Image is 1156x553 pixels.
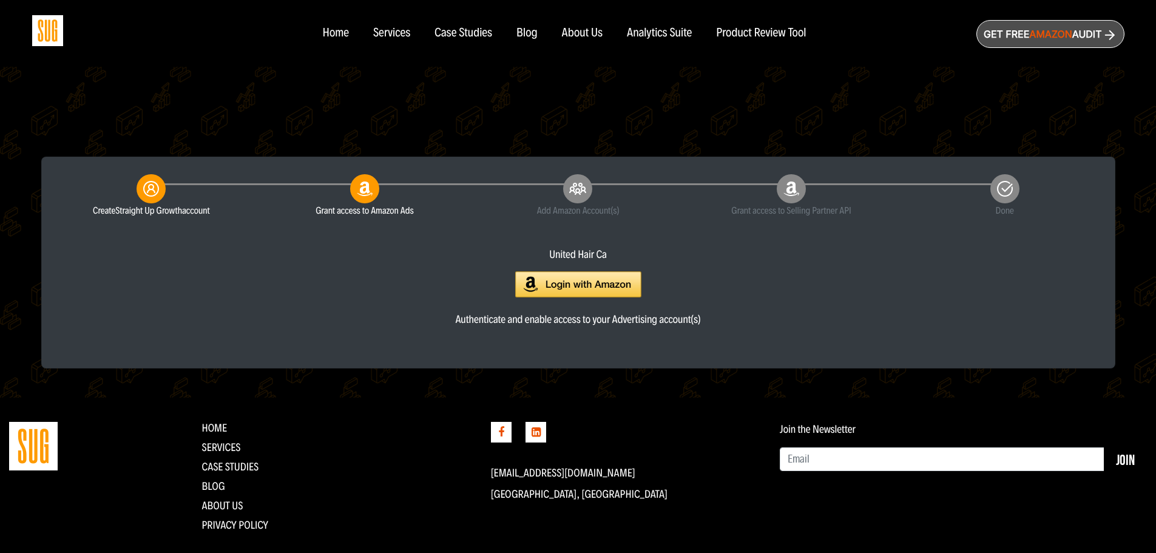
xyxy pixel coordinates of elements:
[201,441,240,454] a: Services
[54,271,1103,327] a: Authenticate and enable access to your Advertising account(s)
[516,27,538,40] a: Blog
[627,27,692,40] a: Analytics Suite
[201,480,225,493] a: Blog
[1104,447,1147,472] button: Join
[201,460,259,473] a: CASE STUDIES
[976,20,1124,48] a: Get freeAmazonAudit
[267,203,462,218] small: Grant access to Amazon Ads
[54,247,1103,262] div: United Hair Ca
[515,271,641,297] img: Login with Amazon
[481,203,676,218] small: Add Amazon Account(s)
[201,499,243,512] a: About Us
[201,518,268,532] a: Privacy Policy
[115,205,182,216] span: Straight Up Growth
[491,466,635,480] a: [EMAIL_ADDRESS][DOMAIN_NAME]
[434,27,492,40] a: Case Studies
[54,312,1103,327] div: Authenticate and enable access to your Advertising account(s)
[716,27,806,40] a: Product Review Tool
[562,27,603,40] a: About Us
[373,27,410,40] a: Services
[491,488,762,500] p: [GEOGRAPHIC_DATA], [GEOGRAPHIC_DATA]
[1029,28,1072,40] span: Amazon
[780,447,1104,472] input: Email
[322,27,348,40] a: Home
[694,203,889,218] small: Grant access to Selling Partner API
[907,203,1103,218] small: Done
[780,423,856,435] label: Join the Newsletter
[9,422,58,470] img: Straight Up Growth
[54,203,249,218] small: Create account
[201,421,227,435] a: Home
[32,15,63,46] img: Sug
